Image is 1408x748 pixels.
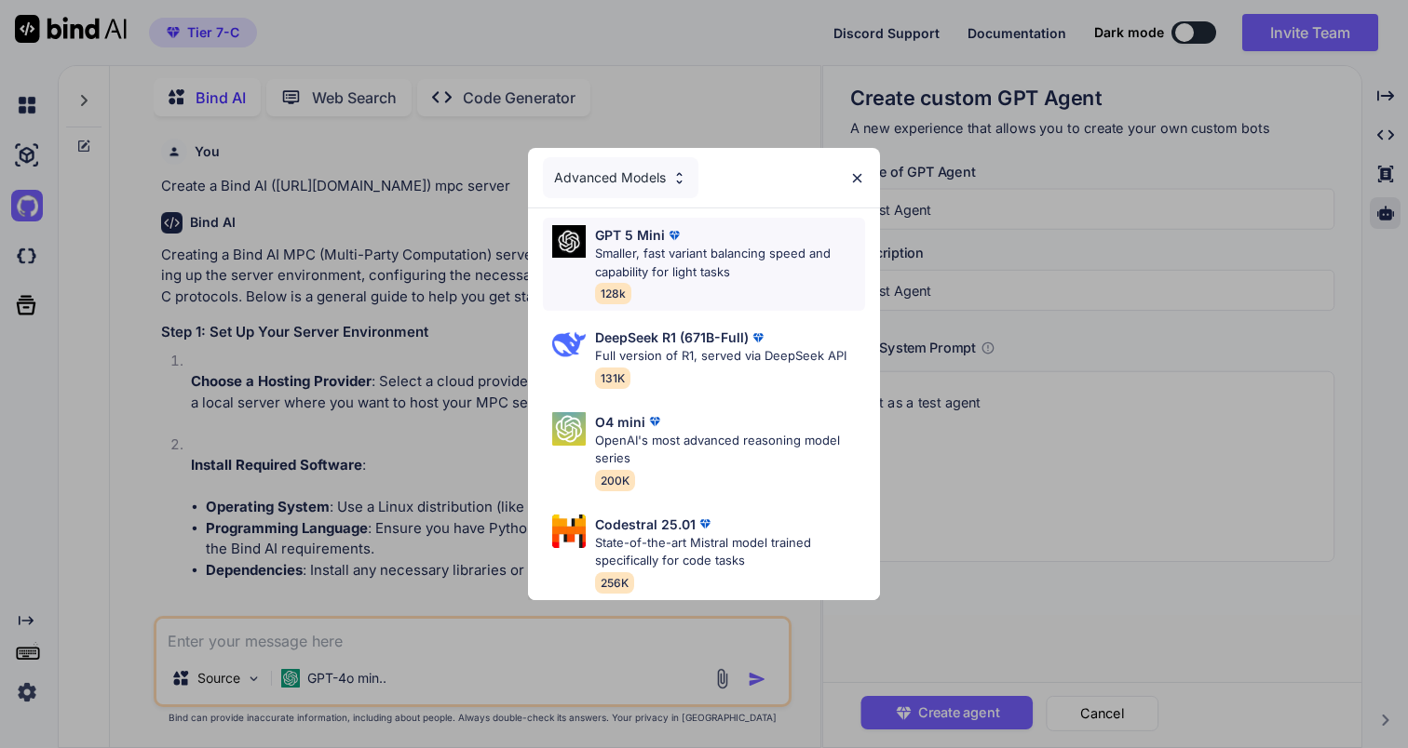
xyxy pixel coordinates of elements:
img: Pick Models [552,412,586,446]
p: DeepSeek R1 (671B-Full) [595,327,749,347]
img: Pick Models [671,170,687,186]
div: Advanced Models [543,157,698,198]
p: O4 mini [595,412,645,432]
img: Pick Models [552,514,586,548]
p: GPT 5 Mini [595,225,665,245]
img: Pick Models [552,225,586,258]
p: Full version of R1, served via DeepSeek API [595,347,846,366]
img: premium [749,328,767,347]
p: Smaller, fast variant balancing speed and capability for light tasks [595,245,865,281]
p: State-of-the-art Mistral model trained specifically for code tasks [595,534,865,570]
span: 128k [595,283,631,304]
img: premium [696,514,714,533]
p: Codestral 25.01 [595,514,696,534]
span: 200K [595,470,635,491]
img: premium [645,412,664,431]
p: OpenAI's most advanced reasoning model series [595,432,865,468]
img: premium [665,226,684,245]
span: 256K [595,572,634,594]
span: 131K [595,367,630,389]
img: Pick Models [552,327,586,361]
img: close [849,170,865,186]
